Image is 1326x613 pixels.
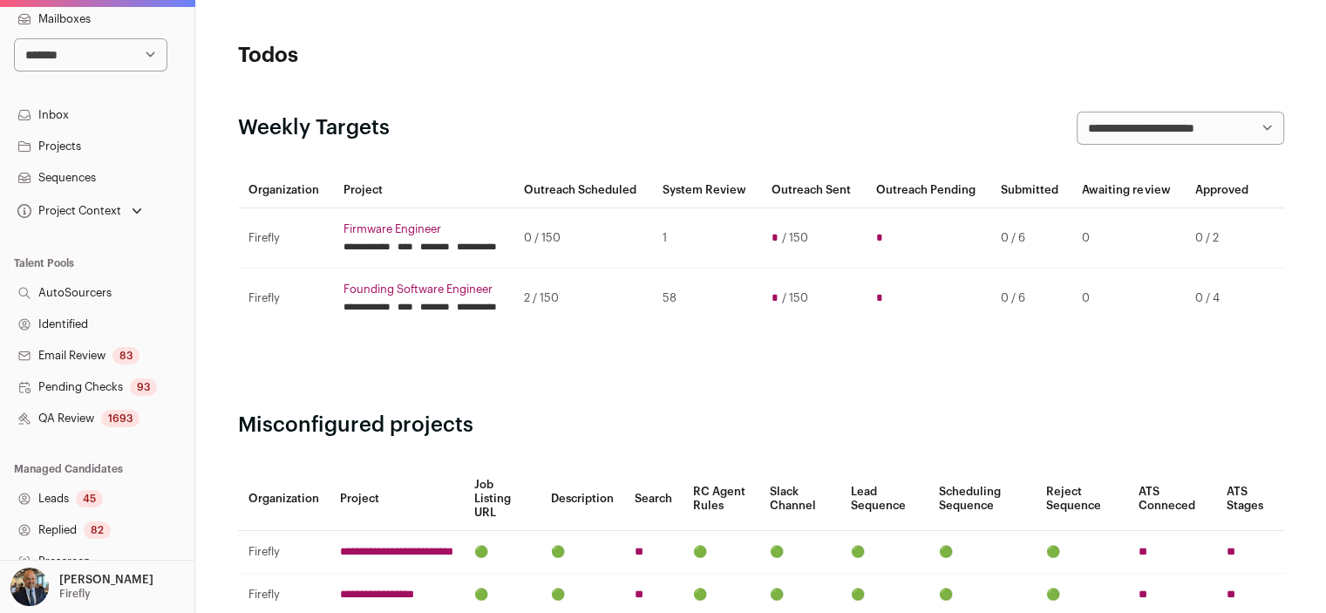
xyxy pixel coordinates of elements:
[238,208,333,268] td: Firefly
[10,568,49,606] img: 18202275-medium_jpg
[840,530,928,573] td: 🟢
[1036,467,1128,531] th: Reject Sequence
[238,114,390,142] h2: Weekly Targets
[759,530,840,573] td: 🟢
[464,467,541,531] th: Job Listing URL
[652,268,761,328] td: 58
[238,467,330,531] th: Organization
[59,573,153,587] p: [PERSON_NAME]
[1185,173,1261,208] th: Approved
[1185,208,1261,268] td: 0 / 2
[928,530,1036,573] td: 🟢
[238,173,333,208] th: Organization
[541,467,624,531] th: Description
[1071,173,1185,208] th: Awaiting review
[238,268,333,328] td: Firefly
[990,173,1072,208] th: Submitted
[343,222,504,236] a: Firmware Engineer
[782,291,808,305] span: / 150
[343,283,504,296] a: Founding Software Engineer
[652,173,761,208] th: System Review
[990,208,1072,268] td: 0 / 6
[683,530,759,573] td: 🟢
[541,530,624,573] td: 🟢
[1128,467,1216,531] th: ATS Conneced
[1216,467,1284,531] th: ATS Stages
[513,173,652,208] th: Outreach Scheduled
[782,231,808,245] span: / 150
[238,530,330,573] td: Firefly
[759,467,840,531] th: Slack Channel
[112,347,139,364] div: 83
[59,587,91,601] p: Firefly
[7,568,157,606] button: Open dropdown
[1071,208,1185,268] td: 0
[464,530,541,573] td: 🟢
[865,173,989,208] th: Outreach Pending
[1185,268,1261,328] td: 0 / 4
[513,268,652,328] td: 2 / 150
[84,521,111,539] div: 82
[840,467,928,531] th: Lead Sequence
[333,173,514,208] th: Project
[130,378,157,396] div: 93
[14,204,121,218] div: Project Context
[513,208,652,268] td: 0 / 150
[101,410,139,427] div: 1693
[1071,268,1185,328] td: 0
[76,490,103,507] div: 45
[238,412,1284,439] h2: Misconfigured projects
[761,173,865,208] th: Outreach Sent
[652,208,761,268] td: 1
[928,467,1036,531] th: Scheduling Sequence
[990,268,1072,328] td: 0 / 6
[330,467,464,531] th: Project
[683,467,759,531] th: RC Agent Rules
[14,199,146,223] button: Open dropdown
[238,42,587,70] h1: Todos
[1036,530,1128,573] td: 🟢
[624,467,683,531] th: Search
